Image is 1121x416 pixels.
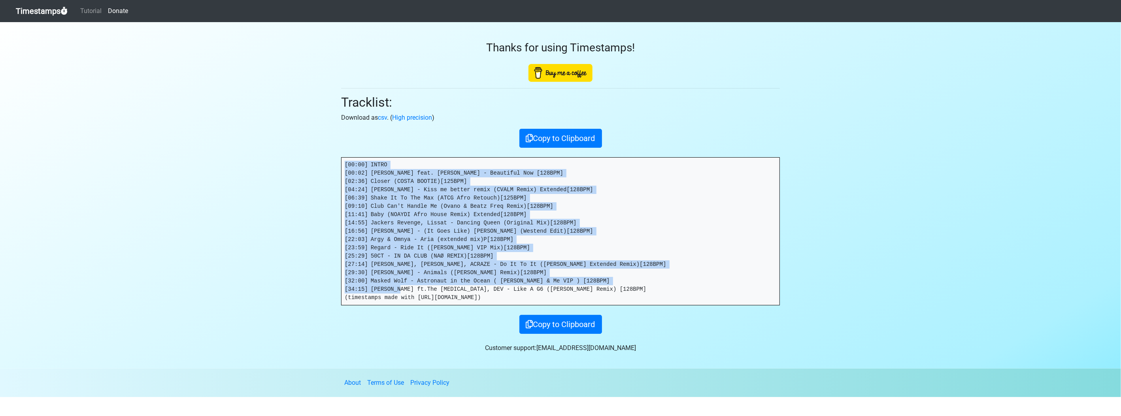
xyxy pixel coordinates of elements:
[341,95,780,110] h2: Tracklist:
[344,379,361,386] a: About
[16,3,68,19] a: Timestamps
[341,113,780,122] p: Download as . ( )
[342,158,779,305] pre: [00:00] INTRO [00:02] [PERSON_NAME] feat. [PERSON_NAME] - Beautiful Now [128BPM] [02:36] Closer (...
[1081,376,1112,407] iframe: Drift Widget Chat Controller
[528,64,593,82] img: Buy Me A Coffee
[519,315,602,334] button: Copy to Clipboard
[410,379,449,386] a: Privacy Policy
[77,3,105,19] a: Tutorial
[378,114,387,121] a: csv
[341,41,780,55] h3: Thanks for using Timestamps!
[105,3,131,19] a: Donate
[392,114,432,121] a: High precision
[367,379,404,386] a: Terms of Use
[519,129,602,148] button: Copy to Clipboard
